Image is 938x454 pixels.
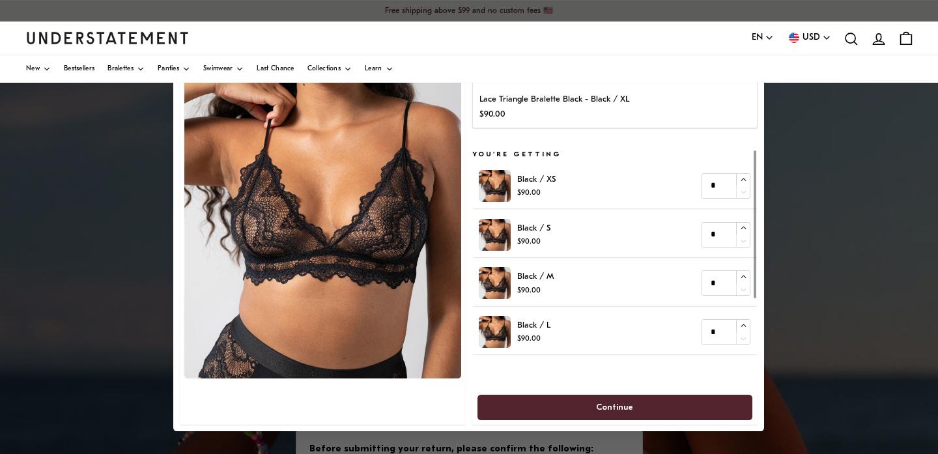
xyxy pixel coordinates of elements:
p: $90.00 [480,107,630,121]
a: Bestsellers [64,55,94,83]
a: Collections [307,55,352,83]
p: $90.00 [518,236,551,248]
span: Learn [365,66,382,72]
span: USD [803,31,820,45]
img: lace-triangle-bralette-001-saboteur-34043635335333_1_22bb3ddf-7c2f-46f2-b934-ee942a53c53b.jpg [479,170,511,202]
span: Continue [597,395,634,419]
a: Understatement Homepage [26,32,189,44]
span: Bralettes [107,66,134,72]
a: Bralettes [107,55,145,83]
button: EN [752,31,774,45]
a: Swimwear [203,55,244,83]
img: lace-triangle-bralette-001-saboteur-34043635335333_1_22bb3ddf-7c2f-46f2-b934-ee942a53c53b.jpg [479,267,511,299]
span: New [26,66,40,72]
img: lace-triangle-bralette-001-saboteur-34043635335333_1_22bb3ddf-7c2f-46f2-b934-ee942a53c53b.jpg [184,34,461,378]
p: Black / S [518,221,551,235]
p: $90.00 [518,333,551,345]
img: lace-triangle-bralette-001-saboteur-34043635335333_1_22bb3ddf-7c2f-46f2-b934-ee942a53c53b.jpg [479,219,511,251]
a: Last Chance [257,55,294,83]
h5: You're getting [472,150,758,160]
p: $90.00 [518,187,556,199]
img: lace-triangle-bralette-001-saboteur-34043635335333_1_22bb3ddf-7c2f-46f2-b934-ee942a53c53b.jpg [479,316,511,348]
button: Continue [477,394,752,419]
span: Panties [158,66,179,72]
span: Last Chance [257,66,294,72]
p: Black / M [518,270,554,283]
span: Collections [307,66,341,72]
button: USD [787,31,831,45]
span: EN [752,31,763,45]
span: Swimwear [203,66,233,72]
a: Learn [365,55,393,83]
p: $90.00 [518,284,554,296]
p: Black / L [518,319,551,332]
p: Lace Triangle Bralette Black - Black / XL [480,92,630,106]
a: New [26,55,51,83]
a: Panties [158,55,190,83]
span: Bestsellers [64,66,94,72]
p: Black / XS [518,173,556,186]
